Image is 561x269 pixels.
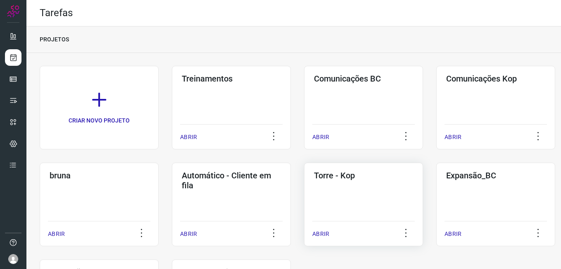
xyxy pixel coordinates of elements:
h3: Expansão_BC [446,171,545,180]
h3: Comunicações BC [314,74,413,84]
h3: Comunicações Kop [446,74,545,84]
p: ABRIR [312,133,329,142]
p: ABRIR [445,133,461,142]
img: avatar-user-boy.jpg [8,254,18,264]
p: ABRIR [312,230,329,238]
p: ABRIR [180,230,197,238]
p: ABRIR [445,230,461,238]
h3: Automático - Cliente em fila [182,171,281,190]
p: ABRIR [180,133,197,142]
p: PROJETOS [40,35,69,44]
h3: Treinamentos [182,74,281,84]
h3: bruna [50,171,149,180]
p: CRIAR NOVO PROJETO [69,116,130,125]
h3: Torre - Kop [314,171,413,180]
h2: Tarefas [40,7,73,19]
img: Logo [7,5,19,17]
p: ABRIR [48,230,65,238]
